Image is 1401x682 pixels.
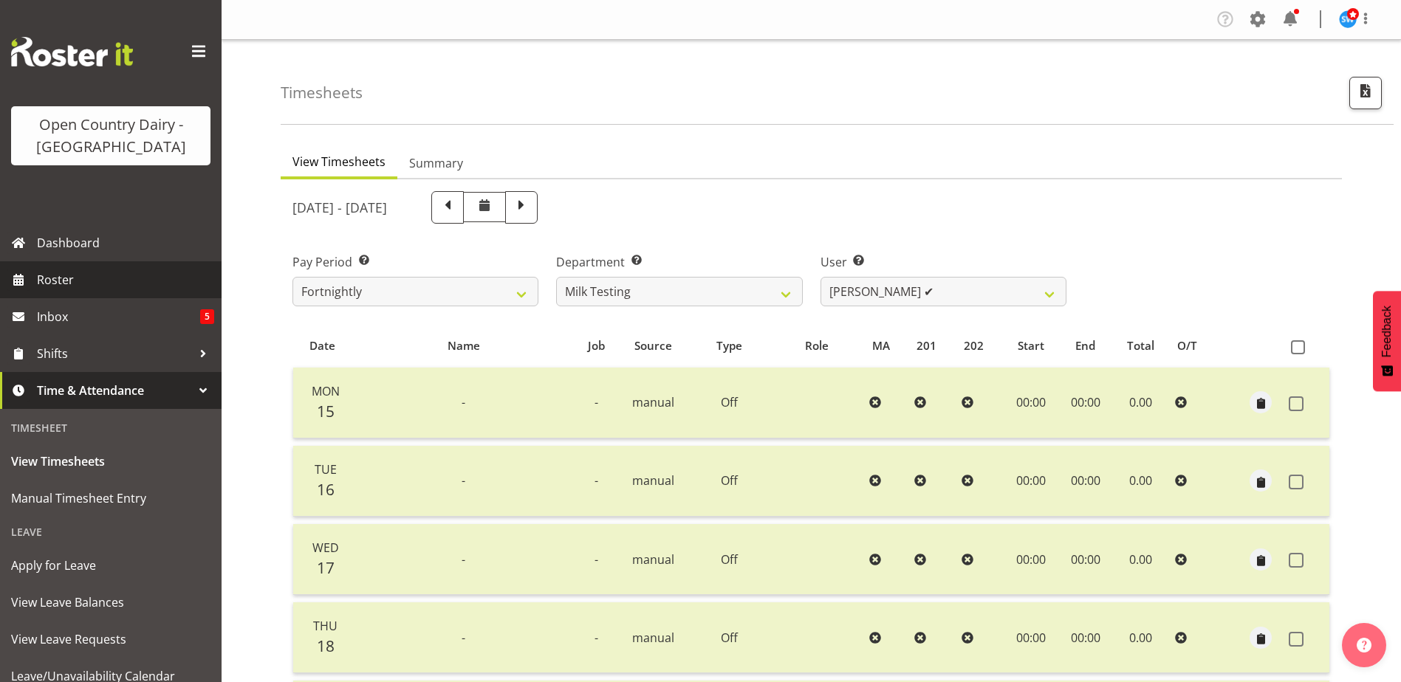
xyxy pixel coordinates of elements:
[595,630,598,646] span: -
[4,517,218,547] div: Leave
[11,628,210,650] span: View Leave Requests
[716,337,742,354] span: Type
[595,472,598,489] span: -
[1059,368,1112,438] td: 00:00
[292,153,386,170] span: View Timesheets
[688,446,770,517] td: Off
[556,253,802,271] label: Department
[1018,337,1044,354] span: Start
[4,621,218,658] a: View Leave Requests
[4,480,218,517] a: Manual Timesheet Entry
[315,461,337,478] span: Tue
[1059,602,1112,673] td: 00:00
[688,368,770,438] td: Off
[462,472,465,489] span: -
[37,379,192,402] span: Time & Attendance
[281,84,363,101] h4: Timesheets
[37,306,200,328] span: Inbox
[317,557,335,578] span: 17
[595,394,598,410] span: -
[1003,446,1059,517] td: 00:00
[462,394,465,410] span: -
[1075,337,1095,354] span: End
[1112,602,1169,673] td: 0.00
[632,630,674,646] span: manual
[1003,368,1059,438] td: 00:00
[688,602,770,673] td: Off
[588,337,605,354] span: Job
[1059,446,1112,517] td: 00:00
[1112,446,1169,517] td: 0.00
[1127,337,1154,354] span: Total
[595,551,598,568] span: -
[632,394,674,410] span: manual
[200,309,214,324] span: 5
[37,232,214,254] span: Dashboard
[11,487,210,509] span: Manual Timesheet Entry
[11,591,210,613] span: View Leave Balances
[292,253,538,271] label: Pay Period
[1177,337,1197,354] span: O/T
[1339,10,1357,28] img: steve-webb7510.jpg
[917,337,936,354] span: 201
[821,253,1066,271] label: User
[26,114,196,158] div: Open Country Dairy - [GEOGRAPHIC_DATA]
[448,337,480,354] span: Name
[805,337,829,354] span: Role
[1380,306,1394,357] span: Feedback
[1003,602,1059,673] td: 00:00
[4,443,218,480] a: View Timesheets
[11,450,210,472] span: View Timesheets
[688,524,770,595] td: Off
[462,551,465,568] span: -
[4,547,218,584] a: Apply for Leave
[317,635,335,656] span: 18
[632,472,674,489] span: manual
[11,554,210,576] span: Apply for Leave
[312,540,339,556] span: Wed
[37,342,192,365] span: Shifts
[317,479,335,500] span: 16
[462,630,465,646] span: -
[309,337,335,354] span: Date
[312,383,340,399] span: Mon
[317,401,335,421] span: 15
[1349,77,1382,109] button: Export CSV
[1112,368,1169,438] td: 0.00
[1373,291,1401,391] button: Feedback - Show survey
[1059,524,1112,595] td: 00:00
[409,154,463,172] span: Summary
[1003,524,1059,595] td: 00:00
[292,199,387,216] h5: [DATE] - [DATE]
[1112,524,1169,595] td: 0.00
[964,337,984,354] span: 202
[1357,638,1371,652] img: help-xxl-2.png
[634,337,672,354] span: Source
[37,269,214,291] span: Roster
[632,551,674,568] span: manual
[872,337,890,354] span: MA
[4,413,218,443] div: Timesheet
[11,37,133,66] img: Rosterit website logo
[4,584,218,621] a: View Leave Balances
[313,618,338,634] span: Thu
